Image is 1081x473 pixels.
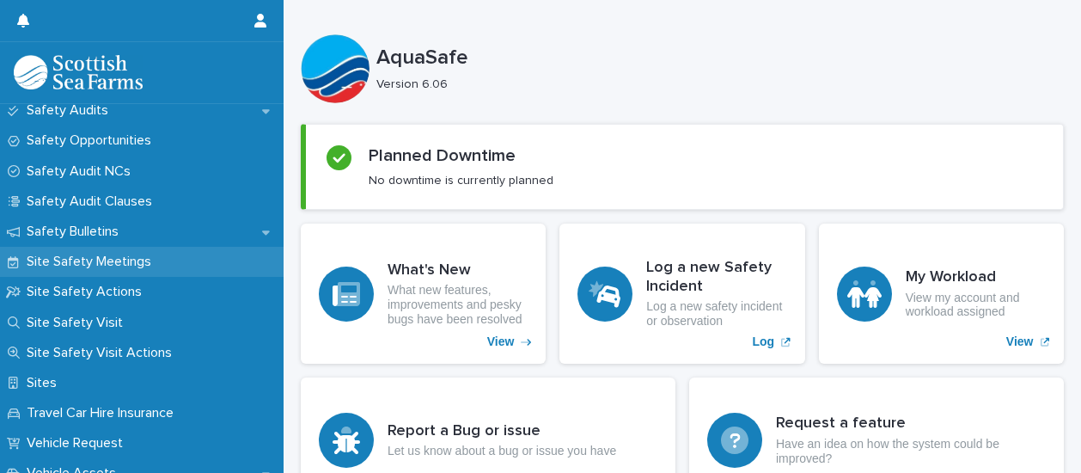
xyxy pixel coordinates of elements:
[20,254,165,270] p: Site Safety Meetings
[906,291,1046,320] p: View my account and workload assigned
[20,405,187,421] p: Travel Car Hire Insurance
[388,444,616,458] p: Let us know about a bug or issue you have
[20,132,165,149] p: Safety Opportunities
[776,415,1046,433] h3: Request a feature
[20,284,156,300] p: Site Safety Actions
[20,102,122,119] p: Safety Audits
[20,315,137,331] p: Site Safety Visit
[20,193,166,210] p: Safety Audit Clauses
[376,46,1057,71] p: AquaSafe
[369,173,553,188] p: No downtime is currently planned
[646,259,786,296] h3: Log a new Safety Incident
[388,283,528,326] p: What new features, improvements and pesky bugs have been resolved
[646,299,786,329] p: Log a new safety incident or observation
[559,224,804,364] a: Log
[369,145,516,166] h2: Planned Downtime
[819,224,1064,364] a: View
[388,261,528,280] h3: What's New
[776,437,1046,466] p: Have an idea on how the system could be improved?
[20,163,144,180] p: Safety Audit NCs
[20,435,137,451] p: Vehicle Request
[20,224,132,240] p: Safety Bulletins
[906,268,1046,287] h3: My Workload
[376,77,1050,92] p: Version 6.06
[487,335,515,349] p: View
[14,55,143,89] img: bPIBxiqnSb2ggTQWdOVV
[20,345,186,361] p: Site Safety Visit Actions
[20,375,70,391] p: Sites
[388,422,616,441] h3: Report a Bug or issue
[1006,335,1034,349] p: View
[753,335,775,349] p: Log
[301,224,546,364] a: View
